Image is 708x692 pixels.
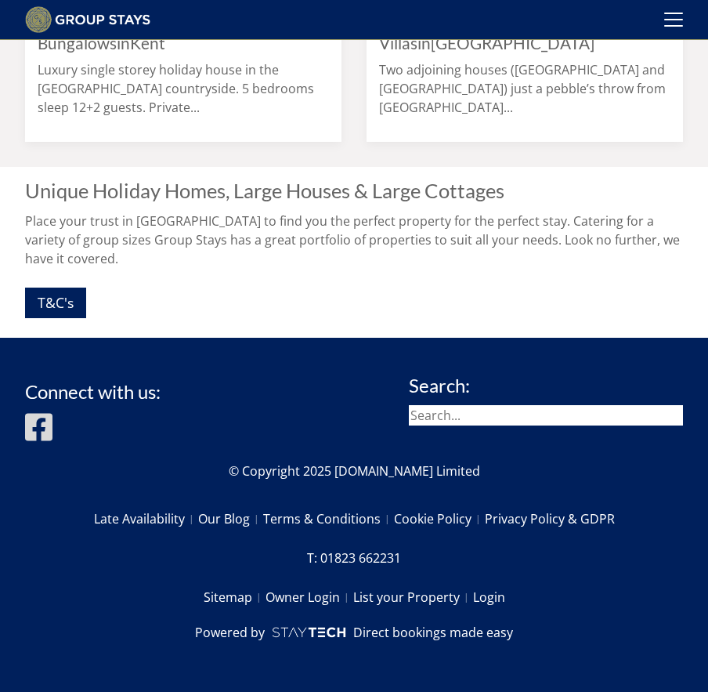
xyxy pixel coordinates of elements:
a: List your Property [353,584,473,610]
a: [GEOGRAPHIC_DATA] [431,33,594,53]
a: Villas [379,33,417,53]
a: Powered byDirect bookings made easy [195,623,512,642]
input: Search... [409,405,683,426]
p: Place your trust in [GEOGRAPHIC_DATA] to find you the perfect property for the perfect stay. Cate... [25,212,683,268]
img: scrumpy.png [271,623,346,642]
a: Our Blog [198,505,263,532]
a: Owner Login [265,584,353,610]
a: Late Availability [94,505,198,532]
p: © Copyright 2025 [DOMAIN_NAME] Limited [25,462,683,480]
a: Kent [130,33,165,53]
p: Luxury single storey holiday house in the [GEOGRAPHIC_DATA] countryside. 5 bedrooms sleep 12+2 gu... [38,60,329,117]
p: Two adjoining houses ([GEOGRAPHIC_DATA] and [GEOGRAPHIC_DATA]) just a pebble’s throw from [GEOGRA... [379,60,670,117]
a: Terms & Conditions [263,505,394,532]
h3: Search: [409,375,683,396]
a: Login [473,584,505,610]
a: T: 01823 662231 [307,545,401,571]
a: Sitemap [204,584,265,610]
h3: Connect with us: [25,382,161,402]
img: Facebook [25,411,52,443]
h2: Unique Holiday Homes, Large Houses & Large Cottages [25,179,683,201]
img: Group Stays [25,6,150,33]
h4: in [379,34,670,53]
a: T&C's [25,288,86,318]
h4: in [38,34,329,53]
a: Bungalows [38,33,117,53]
a: Privacy Policy & GDPR [485,505,615,532]
a: Cookie Policy [394,505,485,532]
